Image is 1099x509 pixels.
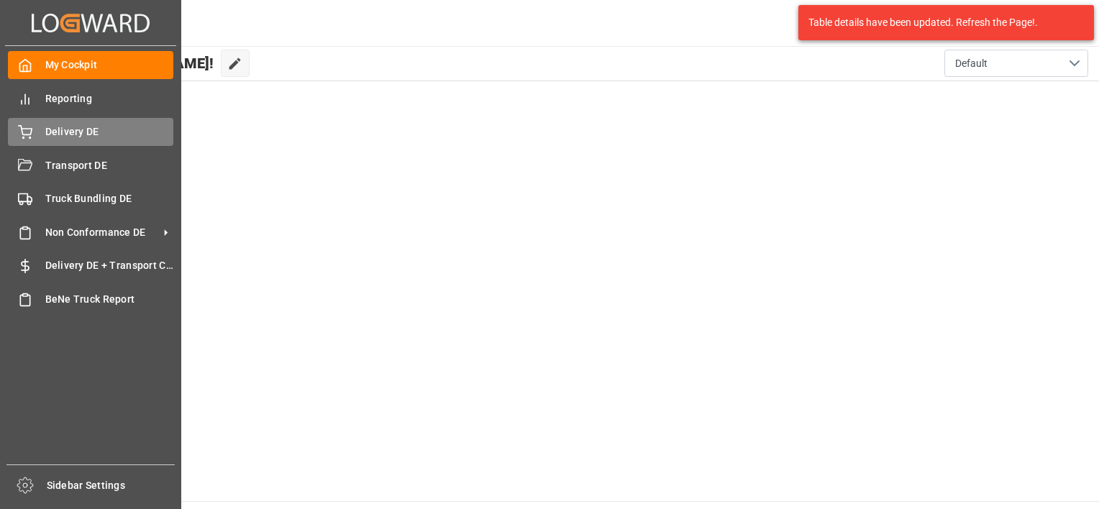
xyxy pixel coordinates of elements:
[59,50,214,77] span: Hello [PERSON_NAME]!
[8,252,173,280] a: Delivery DE + Transport Cost
[47,478,175,493] span: Sidebar Settings
[45,258,174,273] span: Delivery DE + Transport Cost
[45,124,174,139] span: Delivery DE
[45,58,174,73] span: My Cockpit
[8,84,173,112] a: Reporting
[8,118,173,146] a: Delivery DE
[944,50,1088,77] button: open menu
[955,56,988,71] span: Default
[8,51,173,79] a: My Cockpit
[45,91,174,106] span: Reporting
[8,185,173,213] a: Truck Bundling DE
[45,158,174,173] span: Transport DE
[8,285,173,313] a: BeNe Truck Report
[45,225,159,240] span: Non Conformance DE
[45,292,174,307] span: BeNe Truck Report
[8,151,173,179] a: Transport DE
[45,191,174,206] span: Truck Bundling DE
[808,15,1073,30] div: Table details have been updated. Refresh the Page!.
